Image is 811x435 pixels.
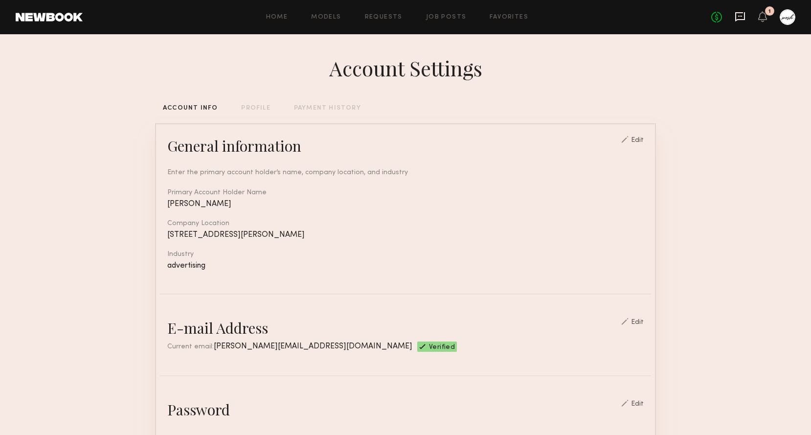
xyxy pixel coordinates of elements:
a: Requests [365,14,403,21]
div: Industry [167,251,644,258]
div: PROFILE [241,105,270,112]
div: Edit [631,137,644,144]
div: E-mail Address [167,318,268,338]
div: Current email: [167,342,412,352]
div: General information [167,136,301,156]
a: Job Posts [426,14,467,21]
div: Account Settings [329,54,482,82]
div: Enter the primary account holder’s name, company location, and industry [167,167,644,178]
a: Models [311,14,341,21]
div: 1 [768,9,771,14]
div: advertising [167,262,644,270]
div: Primary Account Holder Name [167,189,644,196]
div: Edit [631,319,644,326]
div: [PERSON_NAME] [167,200,644,208]
div: PAYMENT HISTORY [294,105,361,112]
div: [STREET_ADDRESS][PERSON_NAME] [167,231,644,239]
a: Favorites [490,14,528,21]
span: [PERSON_NAME][EMAIL_ADDRESS][DOMAIN_NAME] [214,343,412,350]
div: Company Location [167,220,644,227]
span: Verified [429,344,455,352]
div: Edit [631,401,644,408]
div: Password [167,400,230,419]
a: Home [266,14,288,21]
div: ACCOUNT INFO [163,105,218,112]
